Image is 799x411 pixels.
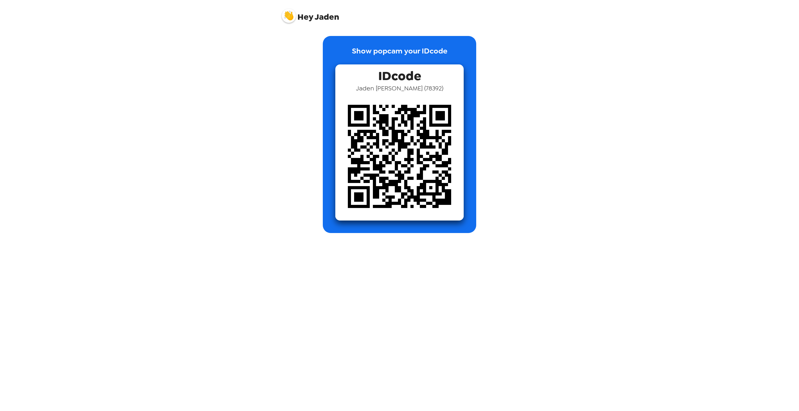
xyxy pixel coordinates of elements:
span: IDcode [378,64,421,84]
span: Jaden [PERSON_NAME] ( 78392 ) [356,84,443,92]
span: Jaden [282,6,339,21]
img: profile pic [282,9,296,23]
img: qr code [335,92,464,221]
p: Show popcam your IDcode [352,45,447,64]
span: Hey [297,11,313,23]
